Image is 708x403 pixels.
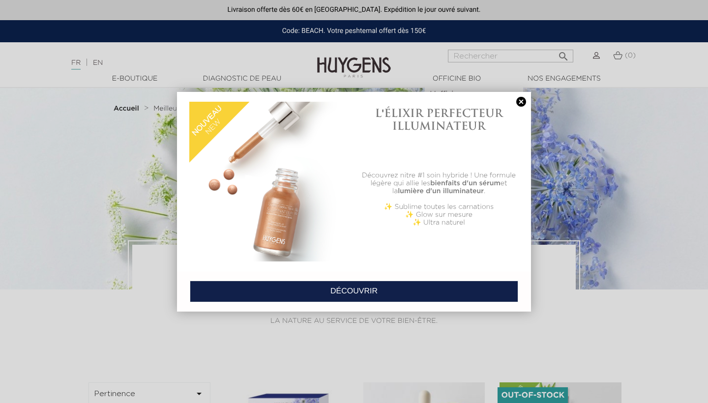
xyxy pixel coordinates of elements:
b: lumière d'un illuminateur [398,188,484,195]
p: ✨ Glow sur mesure [359,211,519,219]
p: ✨ Ultra naturel [359,219,519,227]
h1: L'ÉLIXIR PERFECTEUR ILLUMINATEUR [359,107,519,133]
b: bienfaits d'un sérum [430,180,501,187]
a: DÉCOUVRIR [190,281,518,302]
p: ✨ Sublime toutes les carnations [359,203,519,211]
p: Découvrez nitre #1 soin hybride ! Une formule légère qui allie les et la . [359,172,519,195]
